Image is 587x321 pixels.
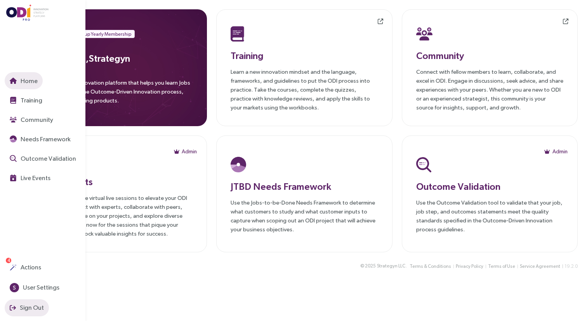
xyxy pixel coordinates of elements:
[19,115,53,125] span: Community
[21,283,59,292] span: User Settings
[5,259,46,276] button: Actions
[13,283,16,292] span: S
[182,147,197,156] span: Admin
[519,262,561,271] button: Service Agreement
[488,263,515,270] span: Terms of Use
[416,198,563,234] p: Use the Outcome Validation tool to validate that your job, job step, and outcomes statements meet...
[5,130,76,147] button: Needs Framework
[416,49,563,62] h3: Community
[231,198,378,234] p: Use the Jobs-to-be-Done Needs Framework to determine what customers to study and what customer in...
[231,157,246,172] img: JTBD Needs Platform
[10,116,17,123] img: Community
[76,30,131,38] span: Group Yearly Membership
[416,26,432,42] img: Community
[5,111,58,128] button: Community
[409,262,452,271] button: Terms & Conditions
[564,264,578,269] span: 19.2.0
[455,262,484,271] button: Privacy Policy
[5,150,81,167] button: Outcome Validation
[456,263,483,270] span: Privacy Policy
[5,169,56,186] button: Live Events
[6,5,49,21] img: ODIpro
[45,51,193,65] h3: Welcome, Strategyn
[45,175,193,189] h3: Live Events
[231,49,378,62] h3: Training
[231,179,378,193] h3: JTBD Needs Framework
[416,179,563,193] h3: Outcome Validation
[231,26,244,42] img: Training
[10,174,17,181] img: Live Events
[231,67,378,112] p: Learn a new innovation mindset and the language, frameworks, and guidelines to put the ODI proces...
[5,72,43,89] button: Home
[416,157,431,172] img: Outcome Validation
[6,258,11,263] sup: 4
[18,303,44,312] span: Sign Out
[5,279,64,296] button: SUser Settings
[10,135,17,142] img: JTBD Needs Framework
[416,67,563,112] p: Connect with fellow members to learn, collaborate, and excel in ODI. Engage in discussions, seek ...
[19,76,38,86] span: Home
[19,173,50,183] span: Live Events
[19,262,41,272] span: Actions
[10,264,17,271] img: Actions
[544,145,568,158] button: Admin
[7,258,10,263] span: 4
[377,262,405,270] span: Strategyn LLC
[410,263,451,270] span: Terms & Conditions
[10,155,17,162] img: Outcome Validation
[520,263,560,270] span: Service Agreement
[10,97,17,104] img: Training
[19,95,42,105] span: Training
[174,145,197,158] button: Admin
[552,147,568,156] span: Admin
[5,92,47,109] button: Training
[488,262,516,271] button: Terms of Use
[360,262,407,270] div: © 2025 .
[19,134,71,144] span: Needs Framework
[45,78,193,109] p: ODIpro is an innovation platform that helps you learn Jobs Theory, apply the Outcome-Driven Innov...
[5,299,49,316] button: Sign Out
[377,262,406,270] button: Strategyn LLC
[19,154,76,163] span: Outcome Validation
[45,193,193,238] p: Join our exclusive virtual live sessions to elevate your ODI journey. Connect with experts, colla...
